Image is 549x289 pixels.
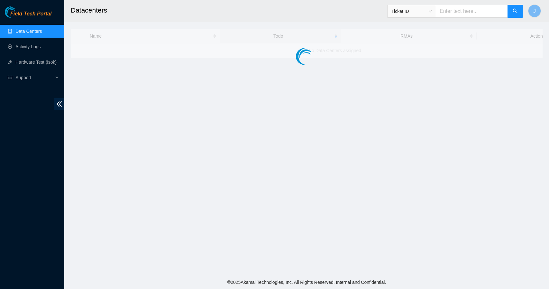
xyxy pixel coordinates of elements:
button: J [528,5,541,17]
a: Akamai TechnologiesField Tech Portal [5,12,51,20]
a: Activity Logs [15,44,41,49]
span: J [533,7,536,15]
span: Field Tech Portal [10,11,51,17]
input: Enter text here... [436,5,508,18]
a: Data Centers [15,29,42,34]
span: read [8,75,12,80]
img: Akamai Technologies [5,6,32,18]
button: search [508,5,523,18]
span: Ticket ID [391,6,432,16]
span: search [513,8,518,14]
footer: © 2025 Akamai Technologies, Inc. All Rights Reserved. Internal and Confidential. [64,275,549,289]
span: double-left [54,98,64,110]
span: Support [15,71,53,84]
a: Hardware Test (isok) [15,60,57,65]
